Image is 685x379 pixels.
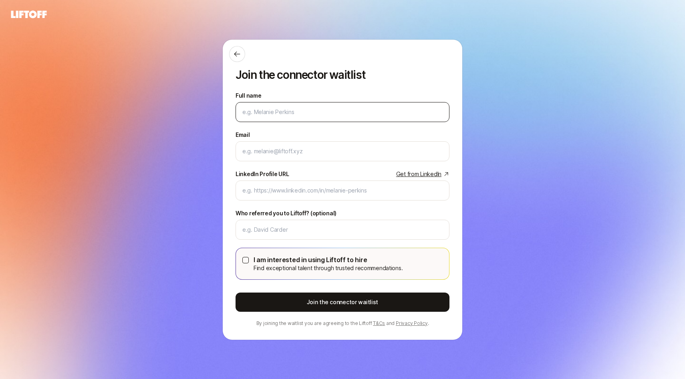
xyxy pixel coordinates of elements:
[236,293,449,312] button: Join the connector waitlist
[236,130,250,140] label: Email
[236,91,261,100] label: Full name
[254,263,403,273] p: Find exceptional talent through trusted recommendations.
[236,169,289,179] div: LinkedIn Profile URL
[242,225,443,235] input: e.g. David Carder
[396,169,449,179] a: Get from LinkedIn
[254,255,403,265] p: I am interested in using Liftoff to hire
[242,186,443,195] input: e.g. https://www.linkedin.com/in/melanie-perkins
[396,320,428,326] a: Privacy Policy
[236,209,336,218] label: Who referred you to Liftoff? (optional)
[236,320,449,327] p: By joining the waitlist you are agreeing to the Liftoff and .
[242,257,249,263] button: I am interested in using Liftoff to hireFind exceptional talent through trusted recommendations.
[236,68,449,81] p: Join the connector waitlist
[373,320,385,326] a: T&Cs
[242,146,443,156] input: e.g. melanie@liftoff.xyz
[242,107,443,117] input: e.g. Melanie Perkins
